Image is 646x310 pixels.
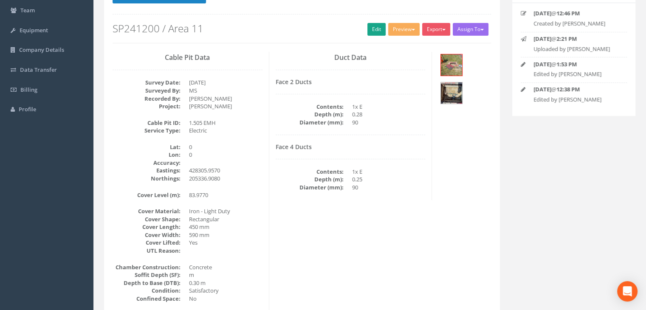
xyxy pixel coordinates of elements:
[556,35,577,42] strong: 2:21 PM
[113,143,181,151] dt: Lat:
[189,87,262,95] dd: MS
[533,60,620,68] p: @
[189,79,262,87] dd: [DATE]
[276,103,344,111] dt: Contents:
[113,119,181,127] dt: Cable Pit ID:
[189,191,262,199] dd: 83.9770
[276,54,426,62] h3: Duct Data
[276,110,344,118] dt: Depth (m):
[189,127,262,135] dd: Electric
[388,23,420,36] button: Preview
[352,110,426,118] dd: 0.28
[533,9,620,17] p: @
[276,183,344,192] dt: Diameter (mm):
[113,239,181,247] dt: Cover Lifted:
[441,82,462,104] img: f45cdc11-550e-e31b-8ea2-3180e8f0a822_d75435e4-92a6-2fae-3c1c-35f759ece8f5_thumb.jpg
[113,23,491,34] h2: SP241200 / Area 11
[189,279,262,287] dd: 0.30 m
[19,105,36,113] span: Profile
[441,54,462,76] img: f45cdc11-550e-e31b-8ea2-3180e8f0a822_1b2ca65f-1c94-9685-e535-a0f82a0e73ed_thumb.jpg
[352,103,426,111] dd: 1x E
[113,231,181,239] dt: Cover Width:
[533,9,551,17] strong: [DATE]
[533,35,551,42] strong: [DATE]
[276,144,426,150] h4: Face 4 Ducts
[533,96,620,104] p: Edited by [PERSON_NAME]
[113,215,181,223] dt: Cover Shape:
[113,247,181,255] dt: UTL Reason:
[113,191,181,199] dt: Cover Level (m):
[113,295,181,303] dt: Confined Space:
[189,239,262,247] dd: Yes
[352,175,426,183] dd: 0.25
[556,60,577,68] strong: 1:53 PM
[20,86,37,93] span: Billing
[276,118,344,127] dt: Diameter (mm):
[189,143,262,151] dd: 0
[189,102,262,110] dd: [PERSON_NAME]
[556,9,580,17] strong: 12:46 PM
[19,46,64,54] span: Company Details
[189,175,262,183] dd: 205336.9080
[189,166,262,175] dd: 428305.9570
[113,223,181,231] dt: Cover Length:
[113,127,181,135] dt: Service Type:
[189,263,262,271] dd: Concrete
[422,23,450,36] button: Export
[113,54,262,62] h3: Cable Pit Data
[189,95,262,103] dd: [PERSON_NAME]
[533,35,620,43] p: @
[113,79,181,87] dt: Survey Date:
[113,175,181,183] dt: Northings:
[113,271,181,279] dt: Soffit Depth (SF):
[189,119,262,127] dd: 1.505 EMH
[189,231,262,239] dd: 590 mm
[189,271,262,279] dd: m
[453,23,488,36] button: Assign To
[352,118,426,127] dd: 90
[276,175,344,183] dt: Depth (m):
[20,66,57,73] span: Data Transfer
[113,279,181,287] dt: Depth to Base (DTB):
[113,95,181,103] dt: Recorded By:
[113,87,181,95] dt: Surveyed By:
[113,287,181,295] dt: Condition:
[113,207,181,215] dt: Cover Material:
[189,295,262,303] dd: No
[189,207,262,215] dd: Iron - Light Duty
[276,79,426,85] h4: Face 2 Ducts
[533,85,551,93] strong: [DATE]
[113,151,181,159] dt: Lon:
[189,215,262,223] dd: Rectangular
[113,263,181,271] dt: Chamber Construction:
[189,287,262,295] dd: Satisfactory
[617,281,638,302] div: Open Intercom Messenger
[352,168,426,176] dd: 1x E
[533,60,551,68] strong: [DATE]
[189,151,262,159] dd: 0
[20,6,35,14] span: Team
[367,23,386,36] a: Edit
[533,20,620,28] p: Created by [PERSON_NAME]
[113,159,181,167] dt: Accuracy:
[533,85,620,93] p: @
[352,183,426,192] dd: 90
[533,70,620,78] p: Edited by [PERSON_NAME]
[556,85,580,93] strong: 12:38 PM
[189,223,262,231] dd: 450 mm
[20,26,48,34] span: Equipment
[276,168,344,176] dt: Contents:
[533,45,620,53] p: Uploaded by [PERSON_NAME]
[113,102,181,110] dt: Project:
[113,166,181,175] dt: Eastings:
